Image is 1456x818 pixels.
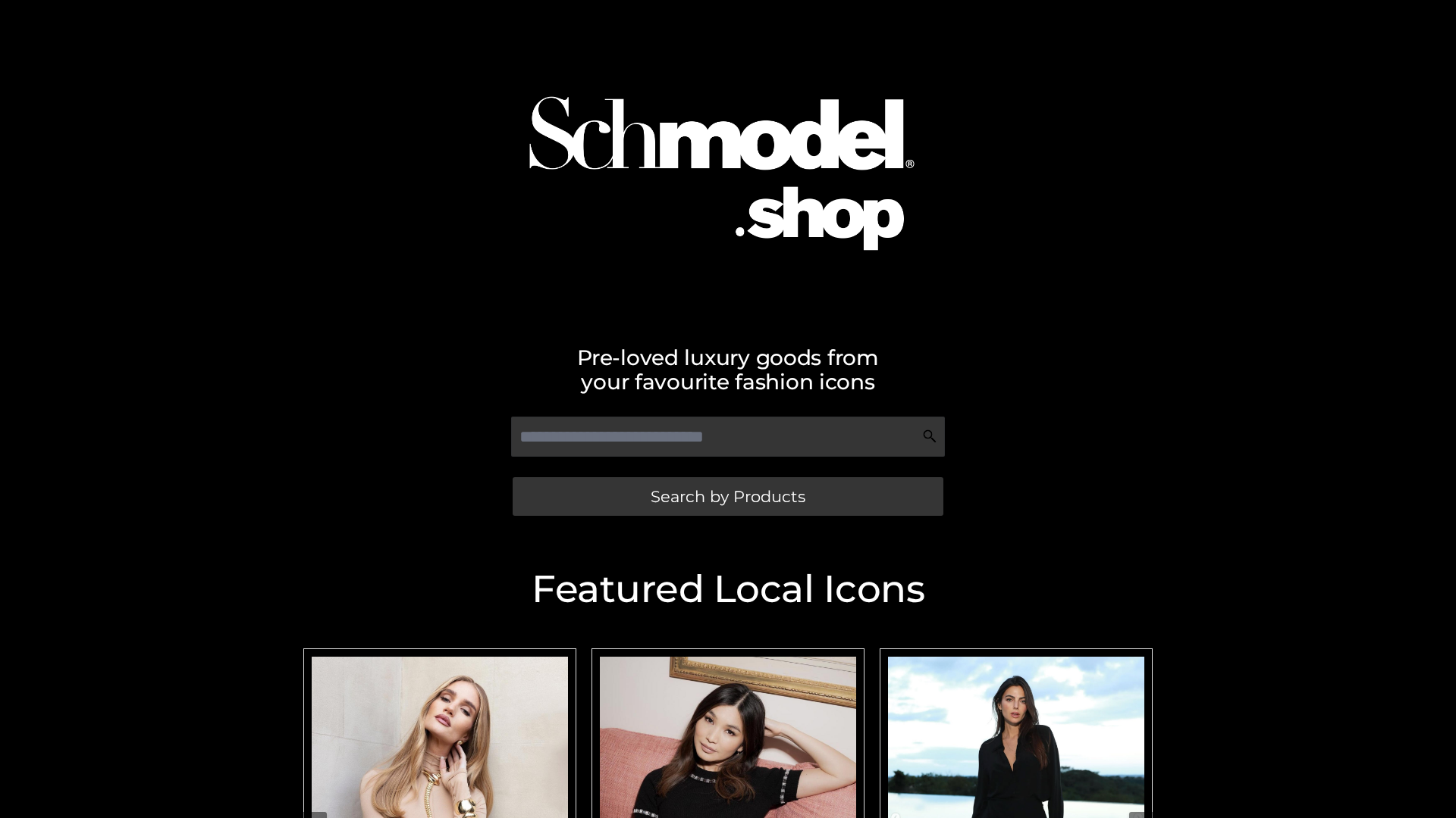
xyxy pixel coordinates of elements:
img: Search Icon [922,429,937,444]
h2: Pre-loved luxury goods from your favourite fashion icons [296,345,1160,394]
h2: Featured Local Icons​ [296,570,1160,608]
span: Search by Products [651,489,805,504]
a: Search by Products [513,477,943,516]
